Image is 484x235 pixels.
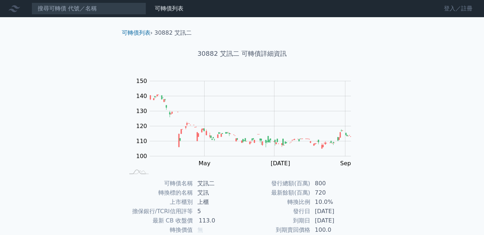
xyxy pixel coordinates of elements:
tspan: Sep [340,160,351,167]
td: 5 [193,207,242,216]
div: 113.0 [197,216,217,225]
td: 到期賣回價格 [242,225,311,235]
td: 轉換標的名稱 [125,188,193,197]
td: 100.0 [311,225,360,235]
iframe: Chat Widget [448,201,484,235]
tspan: [DATE] [271,160,290,167]
td: 到期日 [242,216,311,225]
li: › [122,29,153,37]
td: 最新 CB 收盤價 [125,216,193,225]
td: 10.0% [311,197,360,207]
td: 最新餘額(百萬) [242,188,311,197]
td: [DATE] [311,216,360,225]
td: 擔保銀行/TCRI信用評等 [125,207,193,216]
a: 可轉債列表 [122,29,150,36]
input: 搜尋可轉債 代號／名稱 [32,3,146,15]
td: [DATE] [311,207,360,216]
td: 800 [311,179,360,188]
span: 無 [197,226,203,233]
tspan: May [198,160,210,167]
td: 上櫃 [193,197,242,207]
div: 聊天小工具 [448,201,484,235]
td: 發行總額(百萬) [242,179,311,188]
tspan: 120 [136,123,147,129]
li: 30882 艾訊二 [154,29,192,37]
tspan: 110 [136,138,147,145]
td: 轉換價值 [125,225,193,235]
td: 轉換比例 [242,197,311,207]
g: Chart [133,78,362,167]
tspan: 140 [136,93,147,99]
tspan: 130 [136,108,147,114]
td: 發行日 [242,207,311,216]
h1: 30882 艾訊二 可轉債詳細資訊 [116,49,368,59]
a: 可轉債列表 [155,5,183,12]
td: 艾訊 [193,188,242,197]
tspan: 150 [136,78,147,84]
td: 艾訊二 [193,179,242,188]
a: 登入／註冊 [438,3,478,14]
td: 上市櫃別 [125,197,193,207]
tspan: 100 [136,153,147,160]
td: 720 [311,188,360,197]
td: 可轉債名稱 [125,179,193,188]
